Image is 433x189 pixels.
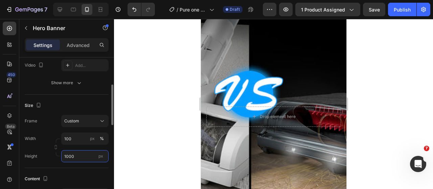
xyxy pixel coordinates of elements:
button: Save [363,3,385,16]
span: Save [369,7,380,13]
span: Draft [230,6,240,13]
label: Frame [25,118,37,124]
label: Height [25,153,37,159]
label: Width [25,136,36,142]
p: 7 [44,5,47,14]
span: px [98,153,103,159]
button: Show more [25,77,109,89]
div: Add... [75,63,107,69]
div: Undo/Redo [128,3,155,16]
div: Publish [394,6,411,13]
span: 7 [424,146,429,151]
div: Size [25,101,43,110]
input: px% [61,133,109,145]
div: Beta [5,124,16,129]
p: Settings [33,42,52,49]
span: / [177,6,178,13]
iframe: Intercom live chat [410,156,426,172]
span: 1 product assigned [301,6,345,13]
input: px [61,150,109,162]
p: Advanced [67,42,90,49]
div: Content [25,174,49,184]
div: px [90,136,95,142]
div: 450 [6,72,16,77]
iframe: Design area [201,19,346,189]
div: Show more [51,79,83,86]
p: Hero Banner [33,24,90,32]
button: 7 [3,3,50,16]
span: Custom [64,118,79,124]
button: Publish [388,3,416,16]
span: Pure one S30 [180,6,207,13]
button: 1 product assigned [295,3,360,16]
button: % [88,135,96,143]
div: Video [25,61,45,70]
div: % [100,136,104,142]
button: px [98,135,106,143]
button: Custom [61,115,109,127]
